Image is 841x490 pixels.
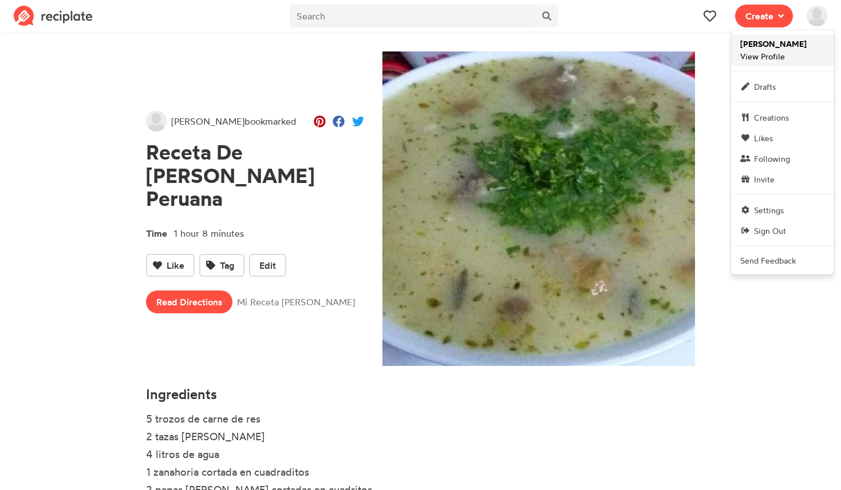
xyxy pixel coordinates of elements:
[731,107,834,128] a: Creations
[731,128,834,148] a: Likes
[146,111,167,132] img: User's avatar
[754,153,790,165] span: Following
[14,6,93,26] img: Reciplate
[146,224,173,240] span: Time
[249,254,286,277] button: Edit
[382,51,696,366] img: Recipe of Receta De Sopa De Trigo Peruana saved by Ashley Bolte
[740,254,796,266] span: Send Feedback
[146,290,232,313] a: Read Directions
[259,258,276,272] span: Edit
[237,295,364,309] span: Mi Receta [PERSON_NAME]
[290,5,536,27] input: Search
[754,204,784,216] span: Settings
[199,254,244,277] button: Tag
[146,254,195,277] button: Like
[146,447,508,464] li: 4 litros de agua
[731,148,834,169] a: Following
[244,115,297,127] span: bookmarked
[740,38,807,62] span: View Profile
[745,9,773,23] span: Create
[146,464,508,482] li: 1 zanahoria cortada en cuadraditos
[146,411,508,429] li: 5 trozos de carne de res
[731,220,834,241] a: Sign Out
[146,141,364,210] h1: Receta De [PERSON_NAME] Peruana
[220,258,234,272] span: Tag
[754,132,773,144] span: Likes
[754,225,786,237] span: Sign Out
[754,173,775,185] span: Invite
[740,39,807,49] strong: [PERSON_NAME]
[731,76,834,97] a: Drafts
[146,387,508,402] h4: Ingredients
[146,111,297,132] a: [PERSON_NAME]bookmarked
[731,200,834,220] a: Settings
[735,5,793,27] button: Create
[146,429,508,447] li: 2 tazas [PERSON_NAME]
[171,114,297,128] span: [PERSON_NAME]
[167,258,184,272] span: Like
[173,228,244,239] span: 1 hour 8 minutes
[731,34,834,66] a: [PERSON_NAME]View Profile
[807,6,827,26] img: User's avatar
[754,111,789,124] span: Creations
[754,81,776,93] span: Drafts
